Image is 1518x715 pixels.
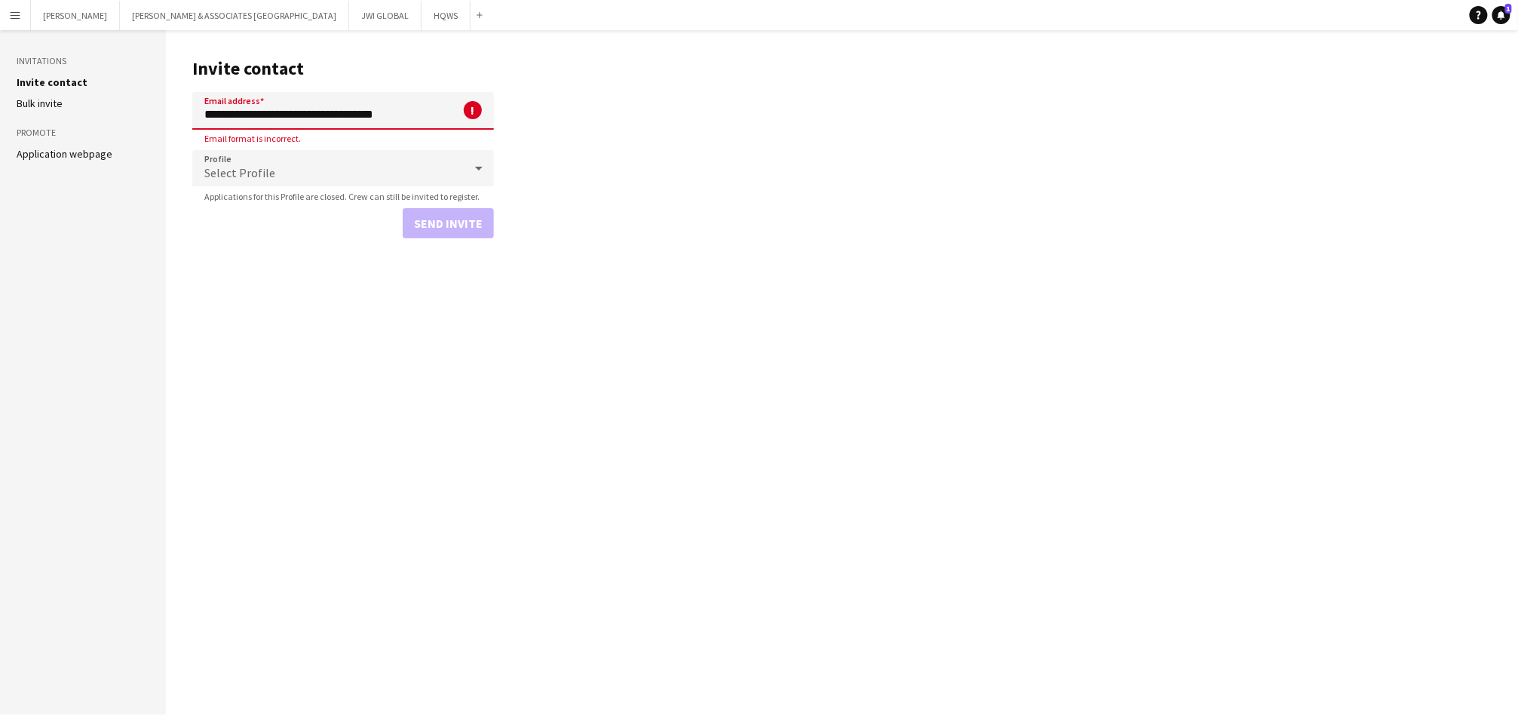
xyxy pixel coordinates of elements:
[1505,4,1512,14] span: 1
[17,147,112,161] a: Application webpage
[17,97,63,110] a: Bulk invite
[120,1,349,30] button: [PERSON_NAME] & ASSOCIATES [GEOGRAPHIC_DATA]
[192,133,313,144] span: Email format is incorrect.
[17,54,149,68] h3: Invitations
[192,191,492,202] span: Applications for this Profile are closed. Crew can still be invited to register.
[349,1,422,30] button: JWI GLOBAL
[31,1,120,30] button: [PERSON_NAME]
[17,126,149,140] h3: Promote
[192,57,494,80] h1: Invite contact
[17,75,87,89] a: Invite contact
[204,165,275,180] span: Select Profile
[1492,6,1510,24] a: 1
[422,1,471,30] button: HQWS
